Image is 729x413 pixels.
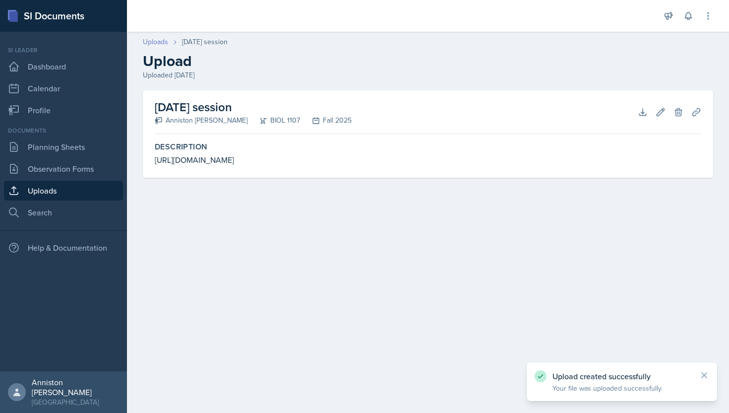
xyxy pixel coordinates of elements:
[4,46,123,55] div: Si leader
[4,126,123,135] div: Documents
[155,98,352,116] h2: [DATE] session
[32,377,119,397] div: Anniston [PERSON_NAME]
[155,115,247,126] div: Anniston [PERSON_NAME]
[143,52,713,70] h2: Upload
[32,397,119,407] div: [GEOGRAPHIC_DATA]
[182,37,228,47] div: [DATE] session
[552,383,691,393] p: Your file was uploaded successfully.
[155,154,701,166] div: [URL][DOMAIN_NAME]
[4,238,123,258] div: Help & Documentation
[552,371,691,381] p: Upload created successfully
[143,37,168,47] a: Uploads
[4,159,123,179] a: Observation Forms
[4,57,123,76] a: Dashboard
[300,115,352,126] div: Fall 2025
[143,70,713,80] div: Uploaded [DATE]
[247,115,300,126] div: BIOL 1107
[4,137,123,157] a: Planning Sheets
[155,142,701,152] label: Description
[4,78,123,98] a: Calendar
[4,181,123,201] a: Uploads
[4,203,123,222] a: Search
[4,100,123,120] a: Profile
